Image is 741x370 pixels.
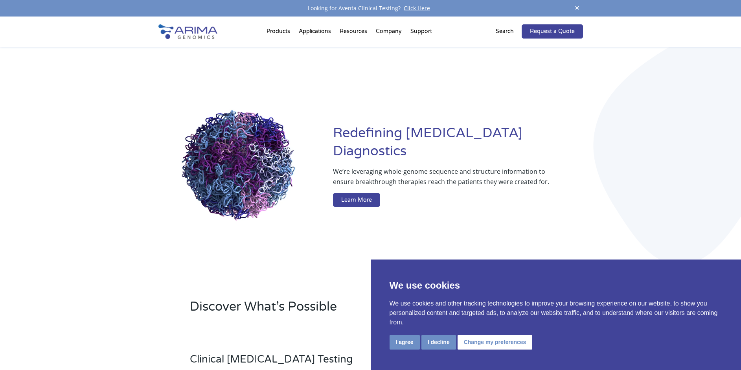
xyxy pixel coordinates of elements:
button: I agree [390,335,420,350]
div: Looking for Aventa Clinical Testing? [158,3,583,13]
button: I decline [421,335,456,350]
p: We use cookies and other tracking technologies to improve your browsing experience on our website... [390,299,723,327]
h1: Redefining [MEDICAL_DATA] Diagnostics [333,124,583,166]
button: Change my preferences [458,335,533,350]
iframe: Chat Widget [702,332,741,370]
p: We’re leveraging whole-genome sequence and structure information to ensure breakthrough therapies... [333,166,551,193]
h2: Discover What’s Possible [190,298,471,322]
a: Learn More [333,193,380,207]
p: Search [496,26,514,37]
a: Click Here [401,4,433,12]
a: Request a Quote [522,24,583,39]
p: We use cookies [390,278,723,293]
img: Arima-Genomics-logo [158,24,217,39]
